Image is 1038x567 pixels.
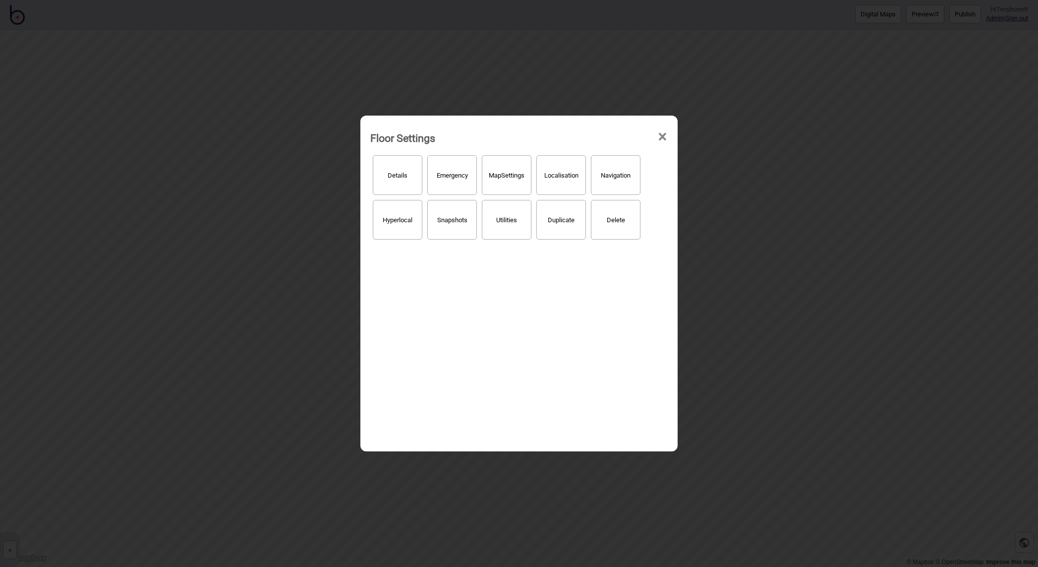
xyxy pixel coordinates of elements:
[591,200,640,240] button: Delete
[427,200,477,240] button: Snapshots
[427,155,477,195] button: Emergency
[536,155,586,195] button: Localisation
[482,155,531,195] button: MapSettings
[657,121,668,153] span: ×
[536,200,586,240] button: Duplicate
[373,155,422,195] button: Details
[591,155,640,195] button: Navigation
[482,200,531,240] button: Utilities
[373,200,422,240] button: Hyperlocal
[370,127,435,149] div: Floor Settings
